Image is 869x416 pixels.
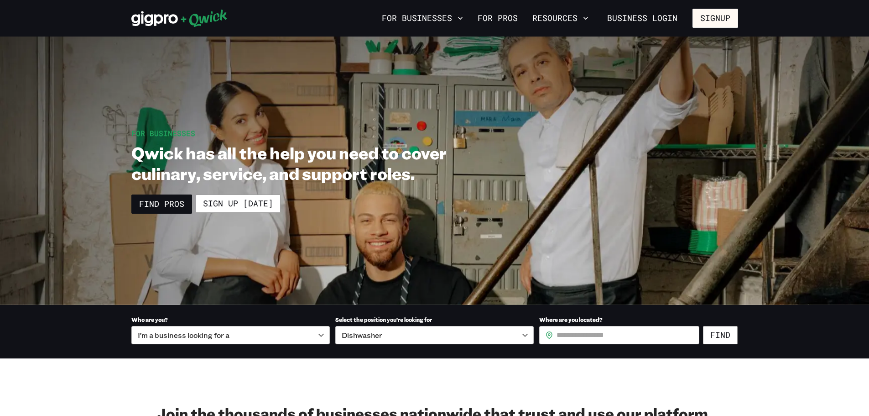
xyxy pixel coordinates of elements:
[692,9,738,28] button: Signup
[378,11,467,26] button: For Businesses
[335,316,432,323] span: Select the position you’re looking for
[529,11,592,26] button: Resources
[703,326,738,344] button: Find
[539,316,603,323] span: Where are you located?
[474,11,521,26] a: For Pros
[131,316,168,323] span: Who are you?
[599,9,685,28] a: Business Login
[131,195,192,214] a: Find Pros
[131,142,495,184] h1: Qwick has all the help you need to cover culinary, service, and support roles.
[131,128,195,138] span: For Businesses
[131,326,330,344] div: I’m a business looking for a
[196,195,281,213] a: Sign up [DATE]
[335,326,534,344] div: Dishwasher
